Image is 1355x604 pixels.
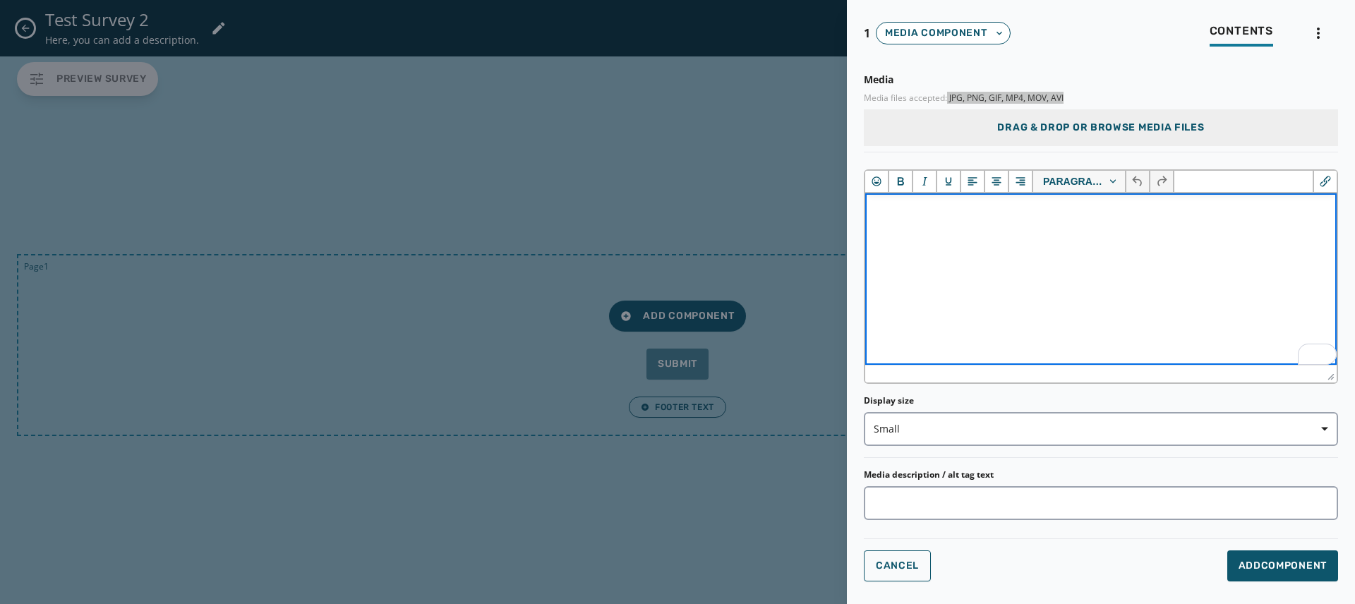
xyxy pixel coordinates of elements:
button: Cancel [864,550,931,581]
button: Contents [1198,17,1284,49]
button: Block Paragraph [1033,171,1126,192]
label: Display size [864,395,1338,406]
iframe: Rich Text Area [865,193,1337,365]
div: Media [864,73,1338,87]
button: Align right [1009,171,1033,192]
label: Media description / alt tag text [864,469,994,481]
span: Contents [1210,24,1273,38]
button: Insert/edit link [1313,171,1337,192]
span: Drag & Drop or browse media files [997,121,1204,135]
button: Undo [1126,171,1150,192]
button: Italic [913,171,937,192]
button: Align left [961,171,985,192]
span: 1 [864,25,870,42]
button: Align center [985,171,1009,192]
button: Small [864,412,1338,446]
button: Emojis [865,171,889,192]
button: Underline [937,171,961,192]
span: Media files accepted: JPG, PNG, GIF, MP4, MOV, AVI [864,92,1338,104]
button: Redo [1150,171,1174,192]
body: Rich Text Area [11,11,460,27]
div: Press the Up and Down arrow keys to resize the editor. [1327,368,1335,380]
span: Paragraph [1043,176,1104,187]
span: Cancel [876,560,919,572]
span: Media component [885,26,987,40]
span: Add Component [1239,559,1327,573]
button: AddComponent [1227,550,1338,581]
button: Bold [889,171,913,192]
span: Small [874,422,1328,436]
button: Media component [876,22,1011,44]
